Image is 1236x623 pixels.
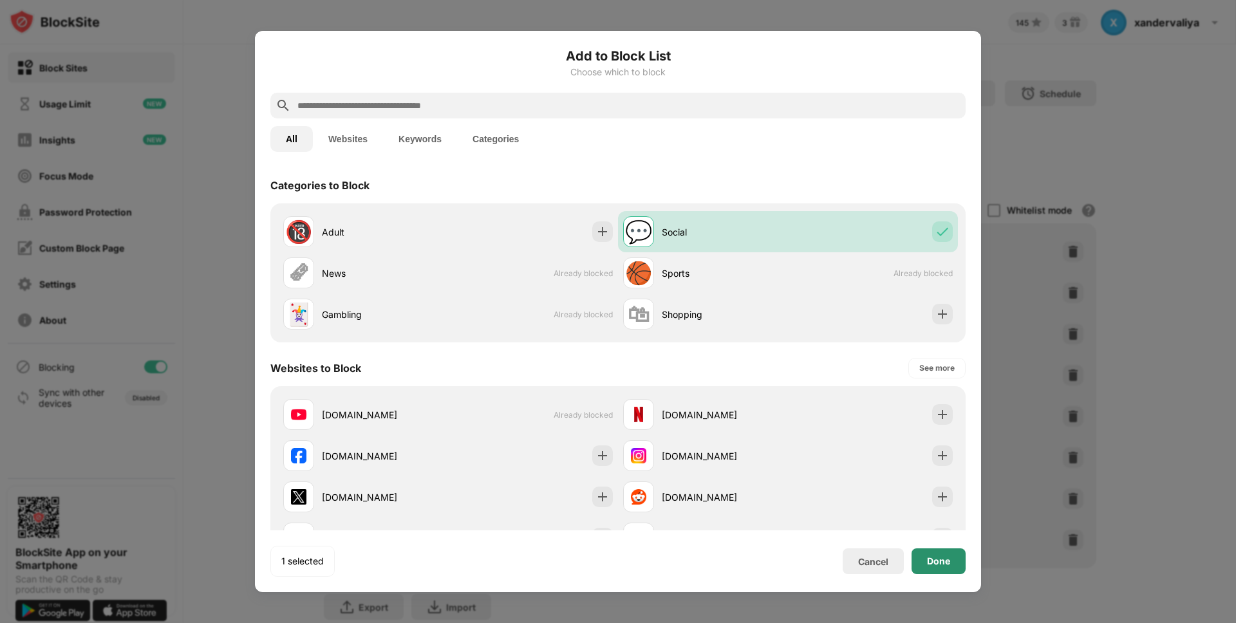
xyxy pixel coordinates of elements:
[270,67,966,77] div: Choose which to block
[919,362,955,375] div: See more
[281,555,324,568] div: 1 selected
[270,46,966,66] h6: Add to Block List
[894,268,953,278] span: Already blocked
[625,219,652,245] div: 💬
[270,362,361,375] div: Websites to Block
[291,489,306,505] img: favicons
[662,490,788,504] div: [DOMAIN_NAME]
[288,260,310,286] div: 🗞
[322,449,448,463] div: [DOMAIN_NAME]
[276,98,291,113] img: search.svg
[322,225,448,239] div: Adult
[858,556,888,567] div: Cancel
[927,556,950,566] div: Done
[554,410,613,420] span: Already blocked
[631,448,646,463] img: favicons
[662,408,788,422] div: [DOMAIN_NAME]
[631,407,646,422] img: favicons
[322,408,448,422] div: [DOMAIN_NAME]
[662,225,788,239] div: Social
[322,308,448,321] div: Gambling
[625,260,652,286] div: 🏀
[291,448,306,463] img: favicons
[285,219,312,245] div: 🔞
[554,310,613,319] span: Already blocked
[457,126,534,152] button: Categories
[662,266,788,280] div: Sports
[628,301,650,328] div: 🛍
[383,126,457,152] button: Keywords
[313,126,383,152] button: Websites
[291,407,306,422] img: favicons
[285,301,312,328] div: 🃏
[631,489,646,505] img: favicons
[322,266,448,280] div: News
[662,308,788,321] div: Shopping
[270,179,370,192] div: Categories to Block
[270,126,313,152] button: All
[322,490,448,504] div: [DOMAIN_NAME]
[554,268,613,278] span: Already blocked
[662,449,788,463] div: [DOMAIN_NAME]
